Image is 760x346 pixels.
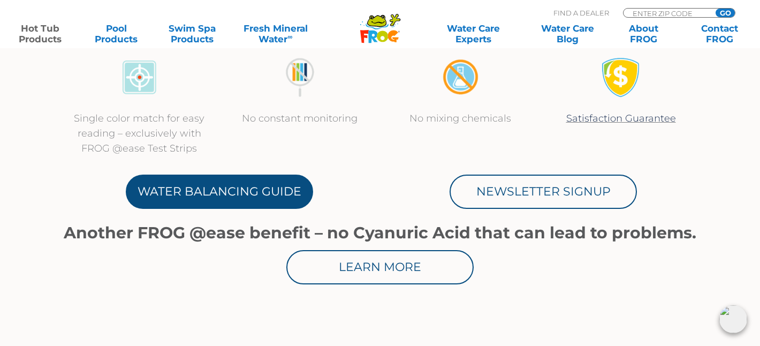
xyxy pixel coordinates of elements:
a: PoolProducts [87,23,146,44]
img: no-mixing1 [440,57,481,97]
a: Learn More [286,250,474,284]
a: Hot TubProducts [11,23,70,44]
p: Single color match for easy reading – exclusively with FROG @ease Test Strips [70,111,209,156]
img: no-constant-monitoring1 [280,57,320,97]
p: No mixing chemicals [391,111,530,126]
a: Water Balancing Guide [126,175,313,209]
input: GO [716,9,735,17]
a: Fresh MineralWater∞ [239,23,313,44]
img: icon-atease-color-match [119,57,159,97]
a: AboutFROG [614,23,673,44]
input: Zip Code Form [632,9,704,18]
a: Water CareExperts [425,23,521,44]
p: Find A Dealer [553,8,609,18]
p: No constant monitoring [230,111,369,126]
a: Swim SpaProducts [163,23,222,44]
a: Water CareBlog [538,23,597,44]
a: Satisfaction Guarantee [566,112,676,124]
sup: ∞ [287,33,292,41]
img: openIcon [719,305,747,333]
a: Newsletter Signup [450,175,637,209]
h1: Another FROG @ease benefit – no Cyanuric Acid that can lead to problems. [59,224,701,242]
a: ContactFROG [690,23,749,44]
img: Satisfaction Guarantee Icon [601,57,641,97]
